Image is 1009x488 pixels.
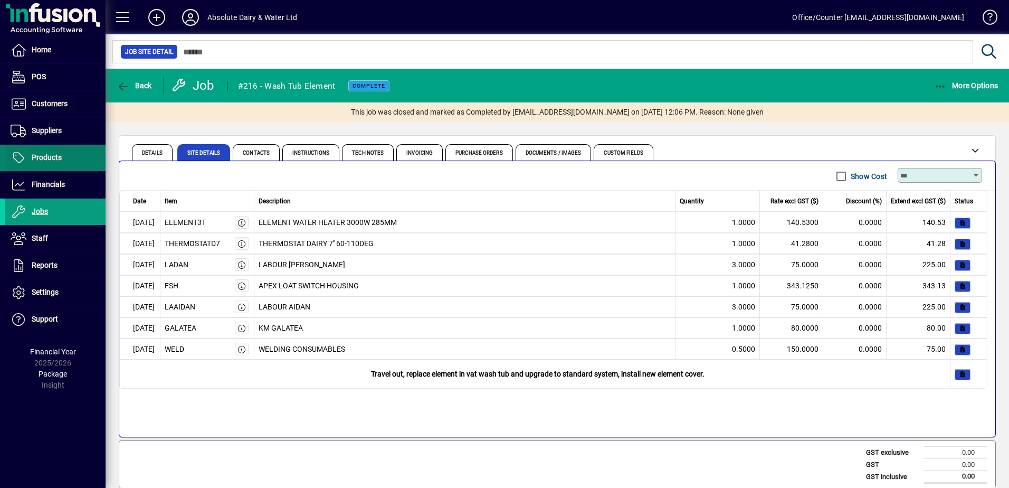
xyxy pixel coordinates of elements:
[823,212,887,233] td: 0.0000
[760,317,823,339] td: 80.0000
[292,151,329,156] span: Instructions
[792,9,964,26] div: Office/Counter [EMAIL_ADDRESS][DOMAIN_NAME]
[760,296,823,317] td: 75.0000
[32,180,65,189] span: Financials
[243,151,270,156] span: Contacts
[119,254,160,275] td: [DATE]
[165,238,220,249] div: THERMOSTATD7
[32,288,59,296] span: Settings
[861,458,924,471] td: GST
[887,339,950,360] td: 75.00
[32,72,46,81] span: POS
[887,317,950,339] td: 80.00
[732,302,755,313] span: 3.0000
[699,107,764,118] span: Reason: None given
[924,471,987,483] td: 0.00
[39,370,67,378] span: Package
[732,323,755,334] span: 1.0000
[760,254,823,275] td: 75.0000
[846,196,882,206] span: Discount (%)
[760,275,823,296] td: 343.1250
[133,196,146,206] span: Date
[32,126,62,135] span: Suppliers
[924,458,987,471] td: 0.00
[5,145,106,171] a: Products
[165,217,206,228] div: ELEMENT3T
[934,81,998,90] span: More Options
[106,76,164,95] app-page-header-button: Back
[165,280,178,292] div: FSH
[30,348,76,356] span: Financial Year
[823,254,887,275] td: 0.0000
[119,296,160,317] td: [DATE]
[406,151,433,156] span: Invoicing
[142,151,163,156] span: Details
[165,344,184,355] div: WELD
[5,226,106,252] a: Staff
[455,151,503,156] span: Purchase Orders
[887,296,950,317] td: 225.00
[5,306,106,333] a: Support
[117,81,152,90] span: Back
[125,46,173,57] span: Job Site Detail
[125,360,950,388] div: Travel out, replace element in vat wash tub and upgrade to standard system, install new element c...
[238,78,336,95] div: #216 - Wash Tub Element
[5,279,106,306] a: Settings
[140,8,174,27] button: Add
[861,471,924,483] td: GST inclusive
[760,339,823,360] td: 150.0000
[732,344,755,355] span: 0.5000
[32,207,48,215] span: Jobs
[5,172,106,198] a: Financials
[254,254,676,275] td: LABOUR [PERSON_NAME]
[207,9,298,26] div: Absolute Dairy & Water Ltd
[254,275,676,296] td: APEX LOAT SWITCH HOUSING
[891,196,946,206] span: Extend excl GST ($)
[254,296,676,317] td: LABOUR AIDAN
[32,153,62,162] span: Products
[823,275,887,296] td: 0.0000
[5,37,106,63] a: Home
[32,261,58,269] span: Reports
[931,76,1001,95] button: More Options
[887,233,950,254] td: 41.28
[732,259,755,270] span: 3.0000
[187,151,220,156] span: Site Details
[680,196,704,206] span: Quantity
[254,233,676,254] td: THERMOSTAT DAIRY 7'' 60-110DEG
[254,212,676,233] td: ELEMENT WATER HEATER 3000W 285MM
[119,317,160,339] td: [DATE]
[887,254,950,275] td: 225.00
[32,234,48,242] span: Staff
[119,233,160,254] td: [DATE]
[165,323,196,334] div: GALATEA
[172,77,216,94] div: Job
[823,317,887,339] td: 0.0000
[351,107,698,118] span: This job was closed and marked as Completed by [EMAIL_ADDRESS][DOMAIN_NAME] on [DATE] 12:06 PM.
[732,238,755,249] span: 1.0000
[32,45,51,54] span: Home
[526,151,582,156] span: Documents / Images
[32,99,68,108] span: Customers
[732,217,755,228] span: 1.0000
[975,2,996,36] a: Knowledge Base
[955,196,973,206] span: Status
[770,196,818,206] span: Rate excl GST ($)
[760,233,823,254] td: 41.2800
[5,64,106,90] a: POS
[165,259,188,270] div: LADAN
[5,91,106,117] a: Customers
[352,151,384,156] span: Tech Notes
[353,82,385,89] span: Complete
[119,339,160,360] td: [DATE]
[119,212,160,233] td: [DATE]
[823,233,887,254] td: 0.0000
[887,212,950,233] td: 140.53
[760,212,823,233] td: 140.5300
[823,339,887,360] td: 0.0000
[114,76,155,95] button: Back
[259,196,291,206] span: Description
[119,275,160,296] td: [DATE]
[254,317,676,339] td: KM GALATEA
[887,275,950,296] td: 343.13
